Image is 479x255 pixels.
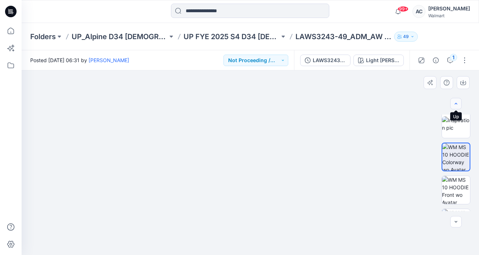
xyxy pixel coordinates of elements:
[442,143,470,171] img: WM MS 10 HOODIE Colorway wo Avatar
[450,54,457,61] div: 1
[30,56,129,64] span: Posted [DATE] 06:31 by
[295,32,392,42] p: LAWS3243-49_ADM_AW Oversize Zip Hoodie
[77,54,423,255] img: eyJhbGciOiJIUzI1NiIsImtpZCI6IjAiLCJzbHQiOiJzZXMiLCJ0eXAiOiJKV1QifQ.eyJkYXRhIjp7InR5cGUiOiJzdG9yYW...
[184,32,280,42] a: UP FYE 2025 S4 D34 [DEMOGRAPHIC_DATA] Active Alpine
[428,13,470,18] div: Walmart
[403,33,409,41] p: 49
[366,56,399,64] div: Light [PERSON_NAME]
[353,55,404,66] button: Light [PERSON_NAME]
[394,32,418,42] button: 49
[412,5,425,18] div: AC
[300,55,351,66] button: LAWS3243-49_ADM_AW Oversize Zip Hoodie
[89,57,129,63] a: [PERSON_NAME]
[30,32,56,42] a: Folders
[430,55,442,66] button: Details
[72,32,168,42] a: UP_Alpine D34 [DEMOGRAPHIC_DATA] Active
[313,56,346,64] div: LAWS3243-49_ADM_AW Oversize Zip Hoodie
[442,209,470,237] img: WM MS 10 HOODIE Back wo Avatar
[428,4,470,13] div: [PERSON_NAME]
[444,55,456,66] button: 1
[398,6,408,12] span: 99+
[442,116,470,131] img: Inspiration pic
[442,176,470,204] img: WM MS 10 HOODIE Front wo Avatar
